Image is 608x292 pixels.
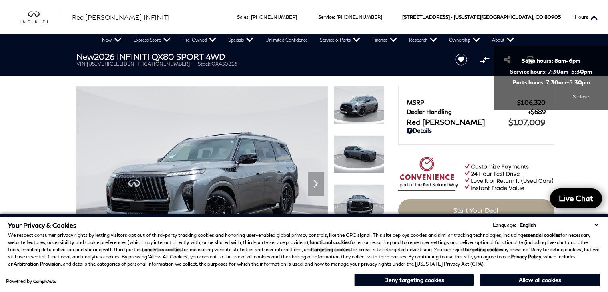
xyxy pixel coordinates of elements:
[407,108,528,115] span: Dealer Handling
[354,274,474,286] button: Deny targeting cookies
[493,223,516,228] div: Language:
[510,254,541,260] a: Privacy Policy
[72,12,170,22] a: Red [PERSON_NAME] INFINITI
[20,11,60,24] a: infiniti
[314,34,366,46] a: Service & Parts
[548,68,592,75] span: 7:30am-5:30pm
[14,261,61,267] strong: Arbitration Provision
[312,246,351,252] strong: targeting cookies
[237,14,249,20] span: Sales
[76,52,442,61] h1: 2026 INFINITI QX80 SPORT 4WD
[198,61,211,67] span: Stock:
[144,246,182,252] strong: analytics cookies
[508,117,546,127] span: $107,009
[403,34,443,46] a: Research
[366,34,403,46] a: Finance
[87,61,190,67] span: [US_VEHICLE_IDENTIFICATION_NUMBER]
[510,68,592,79] span: Service hours:
[518,221,600,229] select: Language Select
[33,279,56,284] a: ComplyAuto
[20,11,60,24] img: INFINITI
[308,172,324,196] div: Next
[251,14,297,20] a: [PHONE_NUMBER]
[336,14,382,20] a: [PHONE_NUMBER]
[407,99,546,106] a: MSRP $106,320
[407,108,546,115] a: Dealer Handling $689
[211,61,237,67] span: QX430816
[546,79,590,86] span: 7:30am-5:30pm
[550,188,602,208] a: Live Chat
[76,52,94,61] strong: New
[465,246,503,252] strong: targeting cookies
[177,34,222,46] a: Pre-Owned
[318,14,334,20] span: Service
[453,206,498,214] span: Start Your Deal
[72,13,170,21] span: Red [PERSON_NAME] INFINITI
[334,135,384,173] img: New 2026 DYNAMIC METAL INFINITI SPORT 4WD image 2
[96,34,128,46] a: New
[249,14,250,20] span: :
[510,57,592,68] span: Sales hours:
[96,34,520,46] nav: Main Navigation
[407,127,546,134] a: Details
[6,279,56,284] div: Powered by
[398,199,554,222] a: Start Your Deal
[128,34,177,46] a: Express Store
[443,34,486,46] a: Ownership
[407,99,517,106] span: MSRP
[334,14,335,20] span: :
[8,232,600,268] p: We respect consumer privacy rights by letting visitors opt out of third-party tracking cookies an...
[8,221,76,229] span: Your Privacy & Cookies
[554,57,580,64] span: 8am-6pm
[259,34,314,46] a: Unlimited Confidence
[555,193,597,203] span: Live Chat
[486,34,520,46] a: About
[76,86,328,275] img: New 2026 DYNAMIC METAL INFINITI SPORT 4WD image 1
[222,34,259,46] a: Specials
[76,61,87,67] span: VIN:
[523,232,560,238] strong: essential cookies
[334,184,384,222] img: New 2026 DYNAMIC METAL INFINITI SPORT 4WD image 3
[480,274,600,286] button: Allow all cookies
[510,79,592,86] span: Parts hours:
[407,117,546,127] a: Red [PERSON_NAME] $107,009
[402,14,561,20] a: [STREET_ADDRESS] • [US_STATE][GEOGRAPHIC_DATA], CO 80905
[453,53,470,66] button: Save vehicle
[528,108,546,115] span: $689
[407,118,508,126] span: Red [PERSON_NAME]
[510,86,592,102] div: close
[478,54,490,66] button: Compare Vehicle
[309,239,350,245] strong: functional cookies
[334,86,384,124] img: New 2026 DYNAMIC METAL INFINITI SPORT 4WD image 1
